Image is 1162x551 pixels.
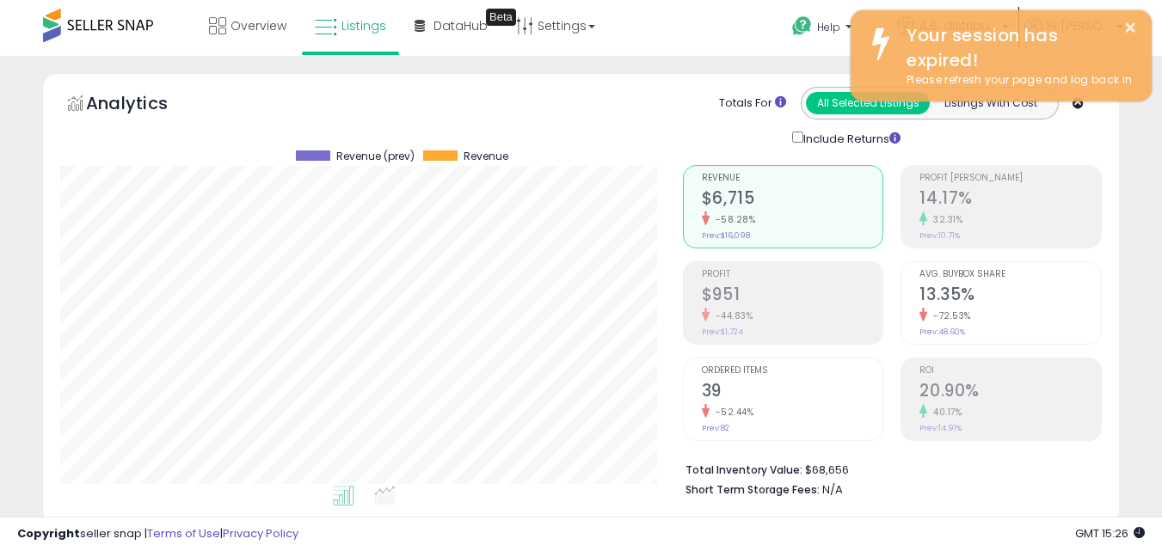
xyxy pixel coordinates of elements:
[702,188,883,211] h2: $6,715
[433,17,488,34] span: DataHub
[929,92,1053,114] button: Listings With Cost
[817,20,840,34] span: Help
[702,230,750,241] small: Prev: $16,098
[919,423,962,433] small: Prev: 14.91%
[86,91,201,119] h5: Analytics
[927,213,962,226] small: 32.31%
[919,366,1101,376] span: ROI
[710,309,753,322] small: -44.83%
[894,23,1139,72] div: Your session has expired!
[486,9,516,26] div: Tooltip anchor
[779,128,921,148] div: Include Returns
[17,525,80,542] strong: Copyright
[341,17,386,34] span: Listings
[806,92,930,114] button: All Selected Listings
[702,423,729,433] small: Prev: 82
[778,3,882,56] a: Help
[919,285,1101,308] h2: 13.35%
[710,213,756,226] small: -58.28%
[702,327,743,337] small: Prev: $1,724
[919,174,1101,183] span: Profit [PERSON_NAME]
[919,270,1101,279] span: Avg. Buybox Share
[894,72,1139,89] div: Please refresh your page and log back in
[464,150,508,162] span: Revenue
[686,482,820,497] b: Short Term Storage Fees:
[1075,525,1145,542] span: 2025-10-12 15:26 GMT
[17,526,298,542] div: seller snap | |
[702,285,883,308] h2: $951
[1123,17,1137,39] button: ×
[919,327,965,337] small: Prev: 48.60%
[702,174,883,183] span: Revenue
[702,270,883,279] span: Profit
[927,406,962,419] small: 40.17%
[710,406,754,419] small: -52.44%
[919,381,1101,404] h2: 20.90%
[231,17,286,34] span: Overview
[336,150,415,162] span: Revenue (prev)
[686,462,802,477] b: Total Inventory Value:
[822,481,843,498] span: N/A
[719,95,786,112] div: Totals For
[686,458,1089,479] li: $68,656
[927,309,971,322] small: -72.53%
[919,188,1101,211] h2: 14.17%
[147,525,220,542] a: Terms of Use
[919,230,960,241] small: Prev: 10.71%
[791,15,813,37] i: Get Help
[223,525,298,542] a: Privacy Policy
[702,381,883,404] h2: 39
[702,366,883,376] span: Ordered Items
